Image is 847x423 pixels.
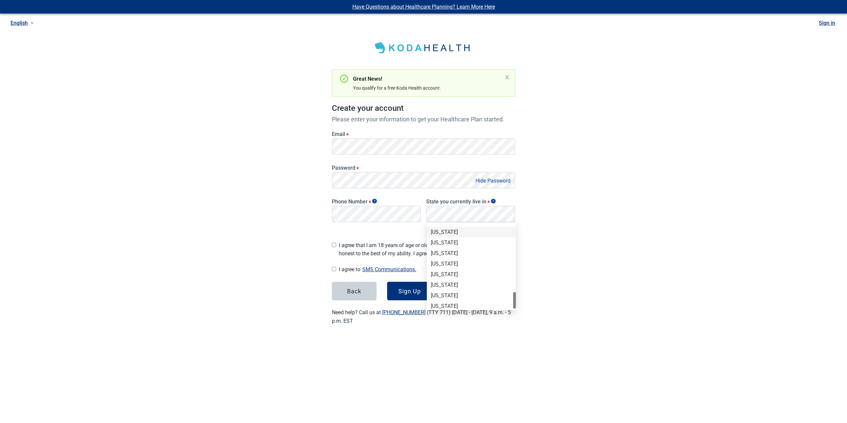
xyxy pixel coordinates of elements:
[332,165,515,171] label: Password
[316,11,531,341] main: Main content
[431,303,512,310] div: [US_STATE]
[360,265,418,274] button: Show SMS communications details
[353,76,382,82] strong: Great News!
[339,265,515,274] span: I agree to
[427,227,516,237] div: Texas
[505,75,510,80] button: close
[332,198,421,205] label: Phone Number
[332,115,515,124] p: Please enter your information to get your Healthcare Plan started.
[347,288,361,294] div: Back
[491,199,496,203] span: Show tooltip
[398,288,421,294] div: Sign Up
[427,280,516,290] div: West Virginia
[382,309,425,316] a: [PHONE_NUMBER]
[427,259,516,269] div: Virginia
[353,84,502,92] div: You qualify for a free Koda Health account.
[340,75,348,83] span: check-circle
[371,40,476,56] img: Koda Health
[427,301,516,312] div: Wyoming
[427,269,516,280] div: Washington
[431,229,512,236] div: [US_STATE]
[332,309,511,324] label: Need help? Call us at (TTY 711) [DATE] - [DATE], 9 a.m. - 5 p.m. EST
[427,290,516,301] div: Wisconsin
[372,199,377,203] span: Show tooltip
[473,176,513,185] button: Hide Password
[8,18,36,28] a: Current language: English
[332,131,515,137] label: Email
[352,4,495,10] a: Have Questions about Healthcare Planning? Learn More Here
[431,292,512,299] div: [US_STATE]
[427,237,516,248] div: Utah
[427,248,516,259] div: Vermont
[339,241,515,258] span: I agree that I am 18 years of age or older and all of my responses are honest to the best of my a...
[431,250,512,257] div: [US_STATE]
[332,282,377,300] button: Back
[819,20,835,26] a: Sign in
[431,239,512,246] div: [US_STATE]
[431,260,512,268] div: [US_STATE]
[332,102,515,115] h1: Create your account
[426,198,515,205] label: State you currently live in
[431,271,512,278] div: [US_STATE]
[431,281,512,289] div: [US_STATE]
[387,282,432,300] button: Sign Up
[30,21,34,24] span: down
